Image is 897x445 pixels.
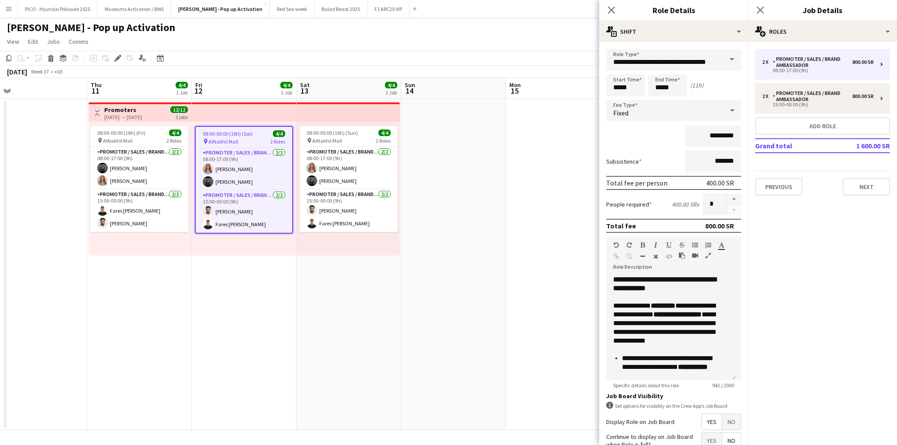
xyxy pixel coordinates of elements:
[98,0,171,18] button: Museums Activation / BWS
[28,38,38,46] span: Edit
[666,242,672,249] button: Underline
[90,126,188,232] app-job-card: 08:00-00:00 (16h) (Fri)4/4 AlNakhil Mall2 RolesPromoter / Sales / Brand Ambassador2/208:00-17:00 ...
[727,193,741,205] button: Increase
[762,68,874,73] div: 08:00-17:00 (9h)
[176,89,187,96] div: 1 Job
[843,178,890,196] button: Next
[606,402,741,410] div: Set options for visibility on the Crew App’s Job Board
[69,38,88,46] span: Comms
[97,130,145,136] span: 08:00-00:00 (16h) (Fri)
[376,137,391,144] span: 2 Roles
[90,189,188,232] app-card-role: Promoter / Sales / Brand Ambassador2/215:00-00:00 (9h)Fares [PERSON_NAME][PERSON_NAME]
[705,242,711,249] button: Ordered List
[170,106,188,113] span: 12/12
[606,200,652,208] label: People required
[378,130,391,136] span: 4/4
[103,137,133,144] span: AlNakhil Mall
[194,86,202,96] span: 12
[692,252,698,259] button: Insert video
[755,117,890,135] button: Add role
[195,81,202,89] span: Fri
[606,179,667,187] div: Total fee per person
[773,90,852,102] div: Promoter / Sales / Brand Ambassador
[403,86,415,96] span: 14
[90,147,188,189] app-card-role: Promoter / Sales / Brand Ambassador2/208:00-17:00 (9h)[PERSON_NAME][PERSON_NAME]
[852,93,874,99] div: 800.00 SR
[385,82,397,88] span: 4/4
[29,68,51,75] span: Week 37
[606,392,741,400] h3: Job Board Visibility
[312,137,342,144] span: AlNakhil Mall
[762,59,773,65] div: 2 x
[300,147,398,189] app-card-role: Promoter / Sales / Brand Ambassador2/208:00-17:00 (9h)[PERSON_NAME][PERSON_NAME]
[606,418,675,426] label: Display Role on Job Board
[300,126,398,232] app-job-card: 08:00-00:00 (16h) (Sun)4/4 AlNakhil Mall2 RolesPromoter / Sales / Brand Ambassador2/208:00-17:00 ...
[773,56,852,68] div: Promoter / Sales / Brand Ambassador
[196,190,292,233] app-card-role: Promoter / Sales / Brand Ambassador2/215:00-00:00 (9h)[PERSON_NAME]Fares [PERSON_NAME]
[690,81,703,89] div: (11h)
[300,81,310,89] span: Sat
[748,21,897,42] div: Roles
[208,138,238,145] span: AlNakhil Mall
[104,114,142,120] div: [DATE] → [DATE]
[508,86,521,96] span: 15
[672,200,699,208] div: 400.00 SR x
[169,130,181,136] span: 4/4
[65,36,92,47] a: Comms
[722,414,741,430] span: No
[606,221,636,230] div: Total fee
[613,109,629,117] span: Fixed
[166,137,181,144] span: 2 Roles
[104,106,142,114] h3: Promoters
[679,252,685,259] button: Paste as plain text
[54,68,63,75] div: +03
[702,414,722,430] span: Yes
[195,126,293,234] app-job-card: 08:00-00:00 (16h) (Sat)4/4 AlNakhil Mall2 RolesPromoter / Sales / Brand Ambassador2/208:00-17:00 ...
[606,158,642,165] label: Subsistence
[606,382,686,389] span: Specific details about this role
[705,221,734,230] div: 800.00 SR
[281,89,292,96] div: 1 Job
[300,189,398,232] app-card-role: Promoter / Sales / Brand Ambassador2/215:00-00:00 (9h)[PERSON_NAME]Fares [PERSON_NAME]
[299,86,310,96] span: 13
[196,148,292,190] app-card-role: Promoter / Sales / Brand Ambassador2/208:00-17:00 (9h)[PERSON_NAME][PERSON_NAME]
[509,81,521,89] span: Mon
[7,67,27,76] div: [DATE]
[171,0,270,18] button: [PERSON_NAME] - Pop up Activation
[653,253,659,260] button: Clear Formatting
[748,4,897,16] h3: Job Details
[270,138,285,145] span: 2 Roles
[203,130,253,137] span: 08:00-00:00 (16h) (Sat)
[835,139,890,153] td: 1 600.00 SR
[666,253,672,260] button: HTML Code
[705,252,711,259] button: Fullscreen
[91,81,102,89] span: Thu
[706,179,734,187] div: 400.00 SR
[599,4,748,16] h3: Role Details
[307,130,358,136] span: 08:00-00:00 (16h) (Sun)
[692,242,698,249] button: Unordered List
[852,59,874,65] div: 800.00 SR
[176,113,188,120] div: 3 jobs
[176,82,188,88] span: 4/4
[639,242,646,249] button: Bold
[718,242,724,249] button: Text Color
[47,38,60,46] span: Jobs
[280,82,293,88] span: 4/4
[270,0,314,18] button: Red Sea week
[385,89,397,96] div: 1 Job
[705,382,741,389] span: 942 / 2000
[613,242,619,249] button: Undo
[89,86,102,96] span: 11
[273,130,285,137] span: 4/4
[43,36,64,47] a: Jobs
[626,242,632,249] button: Redo
[639,253,646,260] button: Horizontal Line
[25,36,42,47] a: Edit
[314,0,367,18] button: Balad Beast 2025
[405,81,415,89] span: Sun
[367,0,410,18] button: F1 ARC25 VIP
